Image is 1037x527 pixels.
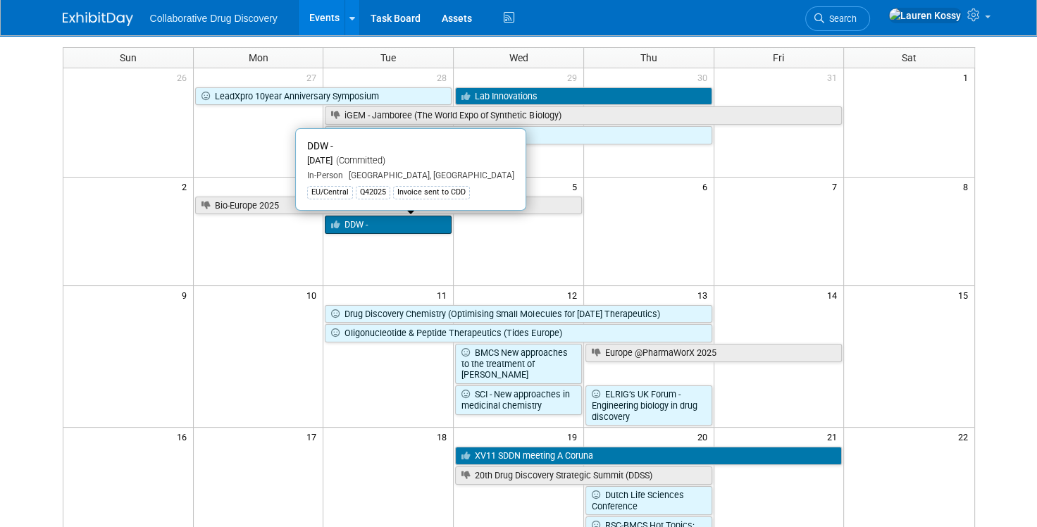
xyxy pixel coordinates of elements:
span: 27 [305,68,323,86]
a: SCI - New approaches in medicinal chemistry [455,385,582,414]
a: Dutch Life Sciences Conference [585,486,712,515]
span: 14 [826,286,843,304]
span: 26 [175,68,193,86]
span: DDW - [307,140,333,151]
span: 22 [957,428,974,445]
span: 9 [180,286,193,304]
a: LeadXpro 10year Anniversary Symposium [195,87,452,106]
a: Oligonucleotide & Peptide Therapeutics (Tides Europe) [325,324,712,342]
span: 20 [696,428,714,445]
div: EU/Central [307,186,353,199]
span: Thu [640,52,657,63]
span: 19 [566,428,583,445]
span: Sun [120,52,137,63]
a: BMCS New approaches to the treatment of [PERSON_NAME] [455,344,582,384]
span: Tue [380,52,396,63]
span: 18 [435,428,453,445]
img: ExhibitDay [63,12,133,26]
a: iGEM - Jamboree (The World Expo of Synthetic Biology) [325,106,842,125]
span: 7 [831,178,843,195]
span: (Committed) [333,155,385,166]
span: 21 [826,428,843,445]
a: Search [805,6,870,31]
span: 2 [180,178,193,195]
span: 8 [962,178,974,195]
div: [DATE] [307,155,514,167]
a: Lab Innovations [455,87,712,106]
span: Wed [509,52,528,63]
a: Europe @PharmaWorX 2025 [585,344,842,362]
span: 29 [566,68,583,86]
a: XV11 SDDN meeting A Coruna [455,447,842,465]
span: Fri [773,52,784,63]
div: Invoice sent to CDD [393,186,470,199]
span: Mon [249,52,268,63]
span: 1 [962,68,974,86]
span: 11 [435,286,453,304]
span: Search [824,13,857,24]
span: 17 [305,428,323,445]
span: 16 [175,428,193,445]
span: 6 [701,178,714,195]
span: Sat [902,52,917,63]
img: Lauren Kossy [888,8,962,23]
span: 30 [696,68,714,86]
span: 31 [826,68,843,86]
a: 20th Drug Discovery Strategic Summit (DDSS) [455,466,712,485]
span: 13 [696,286,714,304]
a: Bio-Europe 2025 [195,197,582,215]
span: [GEOGRAPHIC_DATA], [GEOGRAPHIC_DATA] [343,170,514,180]
a: Drug Discovery Chemistry (Optimising Small Molecules for [DATE] Therapeutics) [325,305,712,323]
span: 12 [566,286,583,304]
span: Collaborative Drug Discovery [150,13,278,24]
span: 5 [571,178,583,195]
span: In-Person [307,170,343,180]
span: 10 [305,286,323,304]
span: 15 [957,286,974,304]
a: DDW - [325,216,452,234]
a: ELRIG’s UK Forum - Engineering biology in drug discovery [585,385,712,426]
div: Q42025 [356,186,390,199]
span: 28 [435,68,453,86]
